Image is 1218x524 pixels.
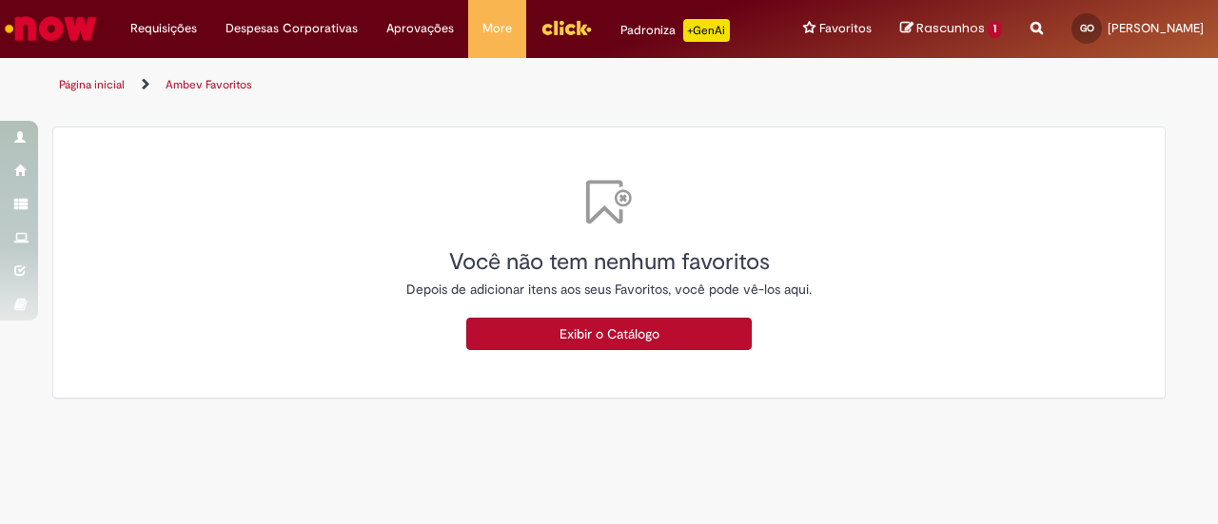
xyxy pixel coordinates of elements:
[226,19,358,38] span: Despesas Corporativas
[166,77,252,92] a: Ambev Favoritos
[386,19,454,38] span: Aprovações
[59,77,125,92] a: Página inicial
[130,19,197,38] span: Requisições
[1108,20,1204,36] span: [PERSON_NAME]
[482,19,512,38] span: More
[579,170,639,231] img: Favorites icon
[988,21,1002,38] span: 1
[52,68,1166,103] ul: Trilhas de página
[620,19,730,42] div: Padroniza
[68,280,1150,299] p: Depois de adicionar itens aos seus Favoritos, você pode vê-los aqui.
[900,20,1002,38] a: Rascunhos
[68,250,1150,275] h2: Você não tem nenhum favoritos
[916,19,985,37] span: Rascunhos
[540,13,592,42] img: click_logo_yellow_360x200.png
[1080,22,1094,34] span: GO
[466,318,752,350] a: Exibir o Catálogo
[683,19,730,42] p: +GenAi
[819,19,872,38] span: Favoritos
[2,10,100,48] img: ServiceNow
